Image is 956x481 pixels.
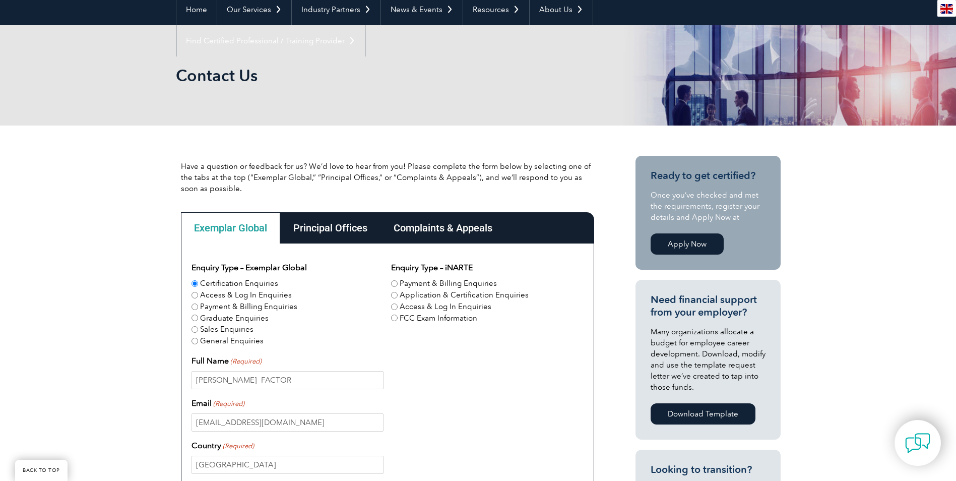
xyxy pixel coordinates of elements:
[229,356,262,367] span: (Required)
[15,460,68,481] a: BACK TO TOP
[651,403,755,425] a: Download Template
[200,301,297,313] label: Payment & Billing Enquiries
[280,212,380,244] div: Principal Offices
[222,441,254,451] span: (Required)
[651,463,766,476] h3: Looking to transition?
[380,212,505,244] div: Complaints & Appeals
[400,289,529,301] label: Application & Certification Enquiries
[181,212,280,244] div: Exemplar Global
[200,278,278,289] label: Certification Enquiries
[212,399,244,409] span: (Required)
[651,190,766,223] p: Once you’ve checked and met the requirements, register your details and Apply Now at
[651,326,766,393] p: Many organizations allocate a budget for employee career development. Download, modify and use th...
[200,335,264,347] label: General Enquiries
[192,262,307,274] legend: Enquiry Type – Exemplar Global
[940,4,953,14] img: en
[200,324,253,335] label: Sales Enquiries
[176,25,365,56] a: Find Certified Professional / Training Provider
[400,278,497,289] label: Payment & Billing Enquiries
[192,440,254,452] label: Country
[400,313,477,324] label: FCC Exam Information
[200,313,269,324] label: Graduate Enquiries
[400,301,491,313] label: Access & Log In Enquiries
[200,289,292,301] label: Access & Log In Enquiries
[651,233,724,255] a: Apply Now
[192,355,262,367] label: Full Name
[905,431,930,456] img: contact-chat.png
[651,293,766,319] h3: Need financial support from your employer?
[651,169,766,182] h3: Ready to get certified?
[176,66,563,85] h1: Contact Us
[391,262,473,274] legend: Enquiry Type – iNARTE
[181,161,594,194] p: Have a question or feedback for us? We’d love to hear from you! Please complete the form below by...
[192,397,244,409] label: Email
